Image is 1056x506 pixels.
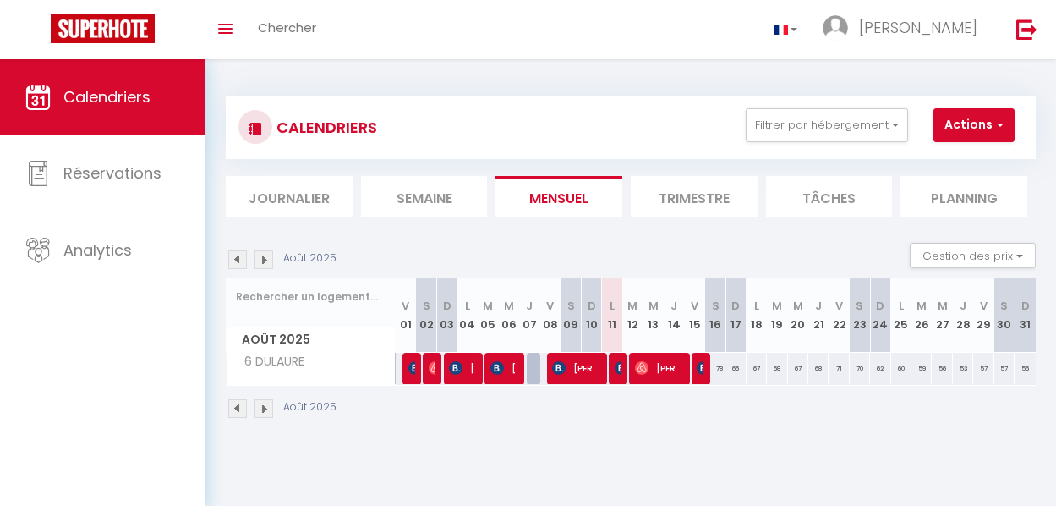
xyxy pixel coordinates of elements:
th: 26 [911,278,932,353]
abbr: V [546,298,554,314]
th: 03 [436,278,457,353]
th: 23 [850,278,870,353]
div: 59 [911,353,932,384]
div: 60 [891,353,911,384]
span: [PERSON_NAME] [408,352,415,384]
span: [PERSON_NAME] [449,352,476,384]
abbr: M [793,298,803,314]
img: logout [1016,19,1037,40]
th: 12 [622,278,643,353]
abbr: J [960,298,966,314]
p: Août 2025 [283,250,336,267]
abbr: D [588,298,596,314]
th: 30 [994,278,1015,353]
button: Gestion des prix [910,243,1036,268]
th: 28 [953,278,973,353]
button: Actions [933,108,1015,142]
span: Réservations [63,162,161,184]
p: Août 2025 [283,399,336,415]
span: [PERSON_NAME] [615,352,621,384]
abbr: S [567,298,575,314]
abbr: J [526,298,533,314]
div: 56 [1015,353,1036,384]
abbr: V [980,298,988,314]
div: 66 [725,353,746,384]
abbr: L [899,298,904,314]
span: 6 DULAURE [229,353,309,371]
div: 67 [747,353,767,384]
span: [PERSON_NAME] [859,17,977,38]
th: 21 [808,278,829,353]
li: Planning [900,176,1027,217]
li: Trimestre [631,176,758,217]
th: 05 [478,278,498,353]
abbr: S [856,298,863,314]
th: 29 [973,278,993,353]
abbr: M [916,298,927,314]
abbr: D [876,298,884,314]
abbr: M [648,298,659,314]
th: 11 [602,278,622,353]
th: 10 [581,278,601,353]
th: 13 [643,278,664,353]
th: 09 [561,278,581,353]
abbr: D [1021,298,1030,314]
span: [PERSON_NAME] [635,352,682,384]
th: 27 [932,278,952,353]
th: 16 [705,278,725,353]
input: Rechercher un logement... [236,282,386,312]
img: ... [823,15,848,41]
span: [PERSON_NAME] [552,352,599,384]
div: 57 [994,353,1015,384]
abbr: S [423,298,430,314]
div: 57 [973,353,993,384]
th: 19 [767,278,787,353]
abbr: M [627,298,637,314]
span: Chercher [258,19,316,36]
abbr: S [712,298,720,314]
div: 62 [870,353,890,384]
th: 08 [539,278,560,353]
li: Mensuel [495,176,622,217]
abbr: M [504,298,514,314]
abbr: M [772,298,782,314]
th: 06 [499,278,519,353]
abbr: S [1000,298,1008,314]
th: 02 [416,278,436,353]
li: Journalier [226,176,353,217]
span: [PERSON_NAME] [490,352,517,384]
abbr: M [938,298,948,314]
abbr: D [731,298,740,314]
button: Filtrer par hébergement [746,108,908,142]
span: [PERSON_NAME] [429,352,435,384]
div: 53 [953,353,973,384]
div: 71 [829,353,849,384]
th: 18 [747,278,767,353]
th: 22 [829,278,849,353]
span: Calendriers [63,86,150,107]
div: 70 [850,353,870,384]
h3: CALENDRIERS [272,108,377,146]
img: Super Booking [51,14,155,43]
th: 24 [870,278,890,353]
abbr: D [443,298,451,314]
th: 17 [725,278,746,353]
li: Semaine [361,176,488,217]
abbr: L [465,298,470,314]
span: Analytics [63,239,132,261]
div: 56 [932,353,952,384]
abbr: L [754,298,759,314]
th: 25 [891,278,911,353]
th: 31 [1015,278,1036,353]
th: 04 [457,278,478,353]
div: 68 [808,353,829,384]
abbr: J [670,298,677,314]
abbr: V [402,298,409,314]
abbr: V [691,298,698,314]
span: Août 2025 [227,327,395,352]
th: 14 [664,278,684,353]
abbr: V [835,298,843,314]
div: 67 [788,353,808,384]
div: 68 [767,353,787,384]
th: 01 [396,278,416,353]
